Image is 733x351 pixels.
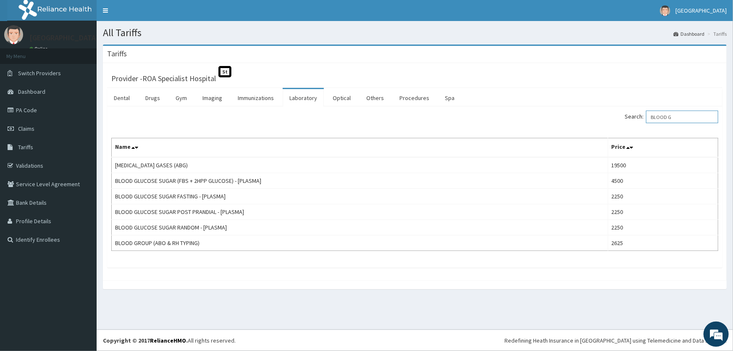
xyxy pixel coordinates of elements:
[283,89,324,107] a: Laboratory
[112,138,608,158] th: Name
[138,4,158,24] div: Minimize live chat window
[49,106,116,191] span: We're online!
[705,30,727,37] li: Tariffs
[675,7,727,14] span: [GEOGRAPHIC_DATA]
[112,157,608,173] td: [MEDICAL_DATA] GASES (ABG)
[608,138,718,158] th: Price
[218,66,231,77] span: St
[326,89,357,107] a: Optical
[608,220,718,235] td: 2250
[360,89,391,107] a: Others
[231,89,281,107] a: Immunizations
[103,27,727,38] h1: All Tariffs
[504,336,727,345] div: Redefining Heath Insurance in [GEOGRAPHIC_DATA] using Telemedicine and Data Science!
[103,337,188,344] strong: Copyright © 2017 .
[139,89,167,107] a: Drugs
[97,330,733,351] footer: All rights reserved.
[608,189,718,204] td: 2250
[646,111,718,123] input: Search:
[16,42,34,63] img: d_794563401_company_1708531726252_794563401
[111,75,216,82] h3: Provider - ROA Specialist Hospital
[18,143,33,151] span: Tariffs
[112,235,608,251] td: BLOOD GROUP (ABO & RH TYPING)
[29,34,99,42] p: [GEOGRAPHIC_DATA]
[4,230,160,259] textarea: Type your message and hit 'Enter'
[196,89,229,107] a: Imaging
[112,220,608,235] td: BLOOD GLUCOSE SUGAR RANDOM - [PLASMA]
[107,89,137,107] a: Dental
[18,125,34,132] span: Claims
[438,89,461,107] a: Spa
[673,30,704,37] a: Dashboard
[608,173,718,189] td: 4500
[29,46,50,52] a: Online
[107,50,127,58] h3: Tariffs
[393,89,436,107] a: Procedures
[150,337,186,344] a: RelianceHMO
[18,88,45,95] span: Dashboard
[608,235,718,251] td: 2625
[112,173,608,189] td: BLOOD GLUCOSE SUGAR (FBS + 2HPP GLUCOSE) - [PLASMA]
[112,189,608,204] td: BLOOD GLUCOSE SUGAR FASTING - [PLASMA]
[44,47,141,58] div: Chat with us now
[18,69,61,77] span: Switch Providers
[169,89,194,107] a: Gym
[660,5,670,16] img: User Image
[4,25,23,44] img: User Image
[608,157,718,173] td: 19500
[112,204,608,220] td: BLOOD GLUCOSE SUGAR POST PRANDIAL - [PLASMA]
[625,111,718,123] label: Search:
[608,204,718,220] td: 2250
